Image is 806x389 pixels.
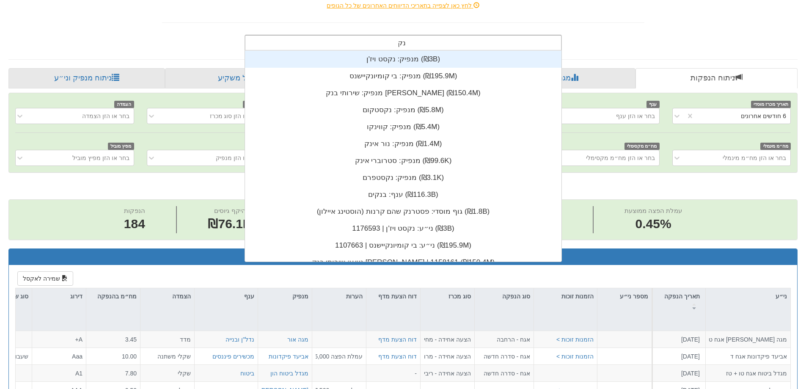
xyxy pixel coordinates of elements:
div: 10.00 [90,352,137,361]
div: מנפיק: ‏סטרוברי אינק ‎(₪99.6K)‎ [245,152,561,169]
div: הצעה אחידה - מרווח [424,352,471,361]
div: תאריך הנפקה [653,288,705,314]
div: מגה [PERSON_NAME] אגח ט [709,335,787,344]
button: שמירה לאקסל [17,271,73,286]
div: מנפיק: ‏נור אינק ‎(₪1.4M)‎ [245,135,561,152]
a: דוח הצעת מדף [378,336,417,343]
div: בחר או הזן מח״מ מקסימלי [586,154,655,162]
button: הזמנות זוכות > [556,352,594,361]
div: גוף מוסדי: ‏פסטרנק שהם קרנות (הוסטינג איילון) ‎(₪1.8B)‎ [245,203,561,220]
div: ני״ע: ‏בי קומיונקיישנס | 1107663 ‎(₪195.9M)‎ [245,237,561,254]
div: [DATE] [655,369,700,378]
a: ניתוח מנפיק וני״ע [8,68,165,88]
div: מנפיק: ‏בי קומיונקיישנס ‎(₪195.9M)‎ [245,68,561,85]
span: עמלת הפצה ממוצעת [624,207,682,214]
div: מח״מ בהנפקה [86,288,140,314]
div: בחר או הזן הצמדה [82,112,129,120]
h3: תוצאות הנפקות [15,253,791,261]
span: הצמדה [114,101,134,108]
div: סוג מכרז [421,288,474,304]
div: מנפיק: ‏קווינקו ‎(₪5.4M)‎ [245,119,561,135]
a: דוח הצעת מדף [378,353,417,360]
span: תאריך מכרז מוסדי [751,101,791,108]
button: אביעד פיקדונות [269,352,308,361]
button: מכשירים פיננסים [212,352,254,361]
div: דירוג [32,288,86,304]
div: מדד [144,335,191,344]
div: 7.80 [90,369,137,378]
span: מח״מ מינמלי [760,143,791,150]
div: שקלי משתנה [144,352,191,361]
div: עמלת הפצה 25,000 ₪ [316,352,363,361]
div: בחר או הזן ענף [616,112,655,120]
div: מגדל ביטוח אגח טו + טז [709,369,787,378]
div: ני״ע [706,288,790,304]
div: A+ [36,335,83,344]
div: אביעד פיקדונות אגח ד [709,352,787,361]
span: הנפקות [124,207,145,214]
div: הצמדה [140,288,194,304]
div: ני״ע: ‏שירותי בנק [PERSON_NAME] | 1158161 ‎(₪150.4M)‎ [245,254,561,271]
div: בחר או הזן מפיץ מוביל [72,154,129,162]
div: שקלי [144,369,191,378]
div: לחץ כאן לצפייה בתאריכי הדיווחים האחרונים של כל הגופים [156,1,651,10]
span: היקף גיוסים [214,207,245,214]
div: סוג הנפקה [475,288,534,304]
h2: ניתוח הנפקות - 6 חודשים אחרונים [8,181,798,195]
span: - [415,370,417,377]
button: נדל"ן ובנייה [226,335,254,344]
div: מנפיק: ‏נקסטקום ‎(₪5.8M)‎ [245,102,561,119]
button: הזמנות זוכות > [556,335,594,344]
div: הצעה אחידה - מחיר [424,335,471,344]
button: ביטוח [240,369,254,378]
div: ני״ע: ‏נקסט ויז'ן | 1176593 ‎(₪3B)‎ [245,220,561,237]
span: 0.45% [624,215,682,233]
span: סוג מכרז [243,101,266,108]
div: בחר או הזן מנפיק [216,154,261,162]
span: מפיץ מוביל [108,143,134,150]
div: [DATE] [655,335,700,344]
div: [DATE] [655,352,700,361]
div: grid [245,51,561,305]
div: אגח - הרחבה [478,335,530,344]
div: ענף [195,288,258,304]
div: מנפיק: ‏שירותי בנק [PERSON_NAME] ‎(₪150.4M)‎ [245,85,561,102]
div: הצעה אחידה - ריבית [424,369,471,378]
span: ענף [646,101,660,108]
div: 6 חודשים אחרונים [741,112,786,120]
span: 184 [124,215,145,233]
div: מנפיק: ‏נקסטפרם ‎(₪3.1K)‎ [245,169,561,186]
div: דוח הצעת מדף [366,288,420,314]
div: מנפיק [258,288,312,304]
span: ₪76.1B [208,217,252,231]
div: בחר או הזן סוג מכרז [210,112,261,120]
div: הערות [312,288,366,304]
div: אגח - סדרה חדשה [478,352,530,361]
div: Aaa [36,352,83,361]
div: אגח - סדרה חדשה [478,369,530,378]
div: ענף: ‏בנקים ‎(₪116.3B)‎ [245,186,561,203]
button: מגה אור [287,335,308,344]
div: הזמנות זוכות [534,288,597,304]
button: מגדל ביטוח הון [270,369,308,378]
div: 3.45 [90,335,137,344]
div: A1 [36,369,83,378]
div: מספר ני״ע [597,288,652,304]
a: פרופיל משקיע [165,68,324,88]
div: מנפיק: ‏נקסט ויז'ן ‎(₪3B)‎ [245,51,561,68]
a: ניתוח הנפקות [635,68,798,88]
div: בחר או הזן מח״מ מינמלי [723,154,786,162]
span: מח״מ מקסימלי [624,143,660,150]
